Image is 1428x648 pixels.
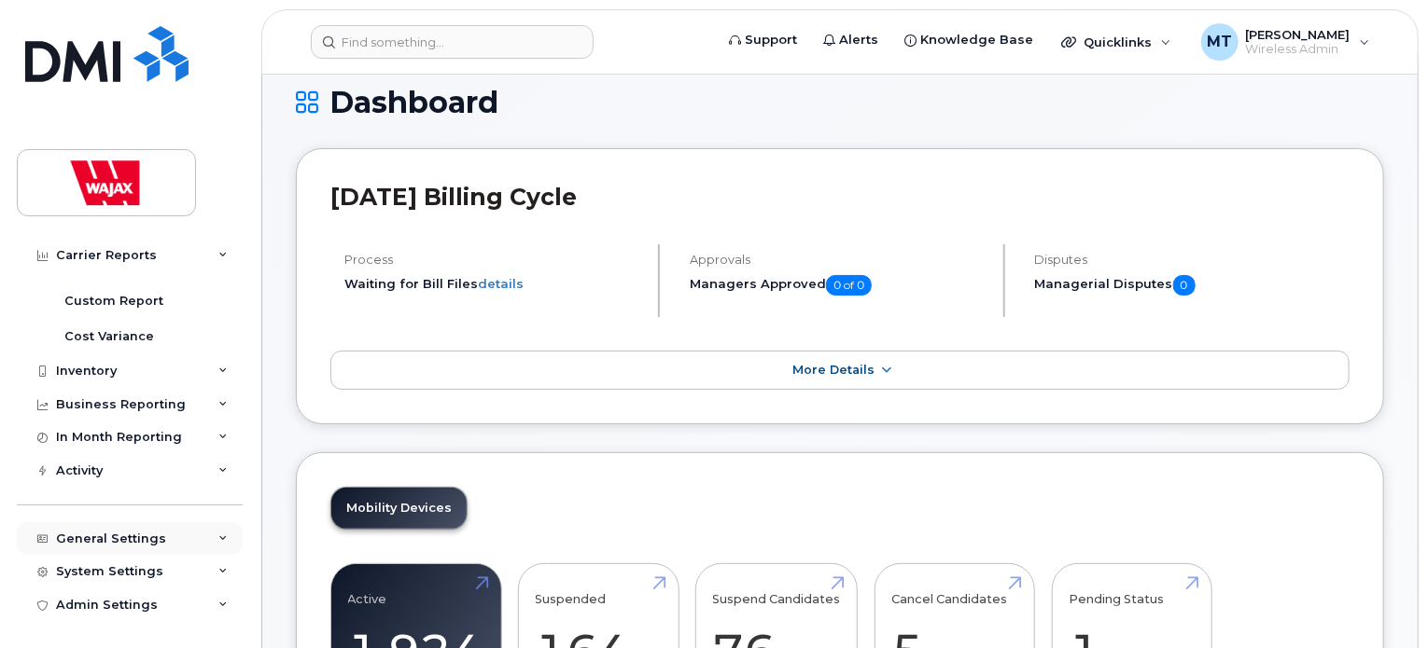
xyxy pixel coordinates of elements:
a: details [478,276,524,291]
span: MT [1207,31,1232,53]
h5: Managerial Disputes [1035,275,1350,296]
h1: Dashboard [296,86,1384,118]
a: Mobility Devices [331,488,467,529]
div: Quicklinks [1048,23,1184,61]
span: 0 of 0 [826,275,872,296]
span: Wireless Admin [1246,42,1351,57]
li: Waiting for Bill Files [344,275,642,293]
input: Find something... [311,25,594,59]
h2: [DATE] Billing Cycle [330,183,1350,211]
span: More Details [792,363,875,377]
h4: Approvals [690,253,987,267]
h4: Disputes [1035,253,1350,267]
h4: Process [344,253,642,267]
h5: Managers Approved [690,275,987,296]
span: 0 [1173,275,1196,296]
div: Michael Tran [1188,23,1383,61]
